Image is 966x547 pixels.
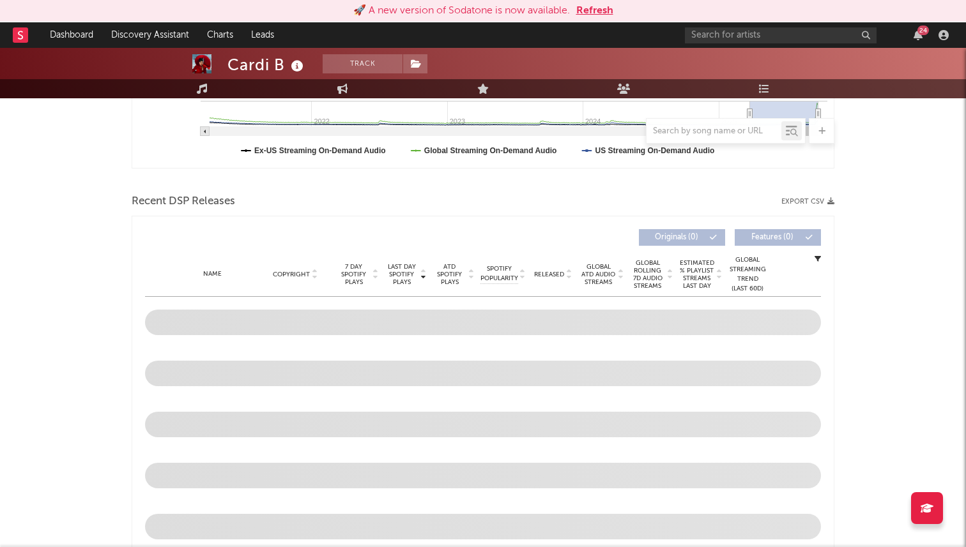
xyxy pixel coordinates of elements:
[639,229,725,246] button: Originals(0)
[337,263,371,286] span: 7 Day Spotify Plays
[385,263,418,286] span: Last Day Spotify Plays
[227,54,307,75] div: Cardi B
[171,269,254,279] div: Name
[581,263,616,286] span: Global ATD Audio Streams
[630,259,665,290] span: Global Rolling 7D Audio Streams
[433,263,466,286] span: ATD Spotify Plays
[679,259,714,290] span: Estimated % Playlist Streams Last Day
[273,271,310,278] span: Copyright
[685,27,877,43] input: Search for artists
[132,194,235,209] span: Recent DSP Releases
[914,30,923,40] button: 24
[41,22,102,48] a: Dashboard
[735,229,821,246] button: Features(0)
[917,26,929,35] div: 24
[647,126,781,137] input: Search by song name or URL
[647,234,706,241] span: Originals ( 0 )
[781,198,834,206] button: Export CSV
[595,146,714,155] text: US Streaming On-Demand Audio
[424,146,557,155] text: Global Streaming On-Demand Audio
[242,22,283,48] a: Leads
[254,146,386,155] text: Ex-US Streaming On-Demand Audio
[534,271,564,278] span: Released
[102,22,198,48] a: Discovery Assistant
[728,255,767,294] div: Global Streaming Trend (Last 60D)
[323,54,402,73] button: Track
[198,22,242,48] a: Charts
[480,264,518,283] span: Spotify Popularity
[743,234,802,241] span: Features ( 0 )
[576,3,613,19] button: Refresh
[353,3,570,19] div: 🚀 A new version of Sodatone is now available.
